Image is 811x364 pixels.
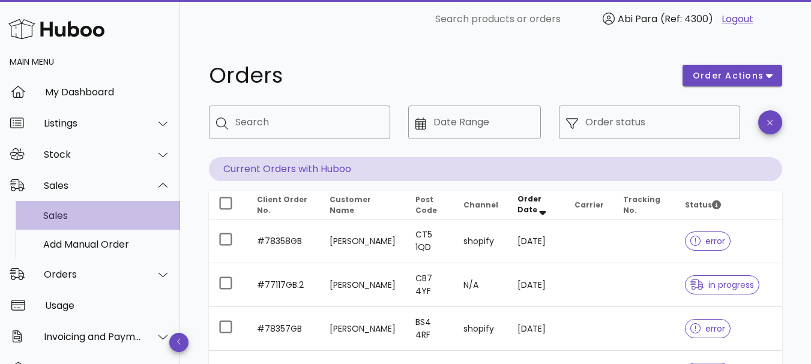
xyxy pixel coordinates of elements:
[45,300,170,311] div: Usage
[44,331,142,342] div: Invoicing and Payments
[330,194,371,215] span: Customer Name
[320,263,406,307] td: [PERSON_NAME]
[44,149,142,160] div: Stock
[209,157,782,181] p: Current Orders with Huboo
[614,191,675,219] th: Tracking No.
[517,194,541,215] span: Order Date
[454,263,508,307] td: N/A
[247,219,320,263] td: #78358GB
[692,70,764,82] span: order actions
[722,12,753,26] a: Logout
[618,12,657,26] span: Abi Para
[320,219,406,263] td: [PERSON_NAME]
[454,307,508,351] td: shopify
[565,191,614,219] th: Carrier
[454,219,508,263] td: shopify
[508,219,565,263] td: [DATE]
[44,180,142,191] div: Sales
[508,307,565,351] td: [DATE]
[675,191,782,219] th: Status
[44,269,142,280] div: Orders
[690,281,754,289] span: in progress
[247,191,320,219] th: Client Order No.
[406,191,454,219] th: Post Code
[415,194,437,215] span: Post Code
[508,191,565,219] th: Order Date: Sorted descending. Activate to remove sorting.
[247,307,320,351] td: #78357GB
[320,191,406,219] th: Customer Name
[574,200,604,210] span: Carrier
[623,194,660,215] span: Tracking No.
[247,263,320,307] td: #77117GB.2
[257,194,307,215] span: Client Order No.
[454,191,508,219] th: Channel
[43,210,170,221] div: Sales
[44,118,142,129] div: Listings
[406,307,454,351] td: BS4 4RF
[685,200,721,210] span: Status
[463,200,498,210] span: Channel
[209,65,668,86] h1: Orders
[508,263,565,307] td: [DATE]
[406,263,454,307] td: CB7 4YF
[683,65,782,86] button: order actions
[690,324,726,333] span: error
[320,307,406,351] td: [PERSON_NAME]
[406,219,454,263] td: CT5 1QD
[690,237,726,245] span: error
[43,239,170,250] div: Add Manual Order
[660,12,713,26] span: (Ref: 4300)
[45,86,170,98] div: My Dashboard
[8,16,104,42] img: Huboo Logo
